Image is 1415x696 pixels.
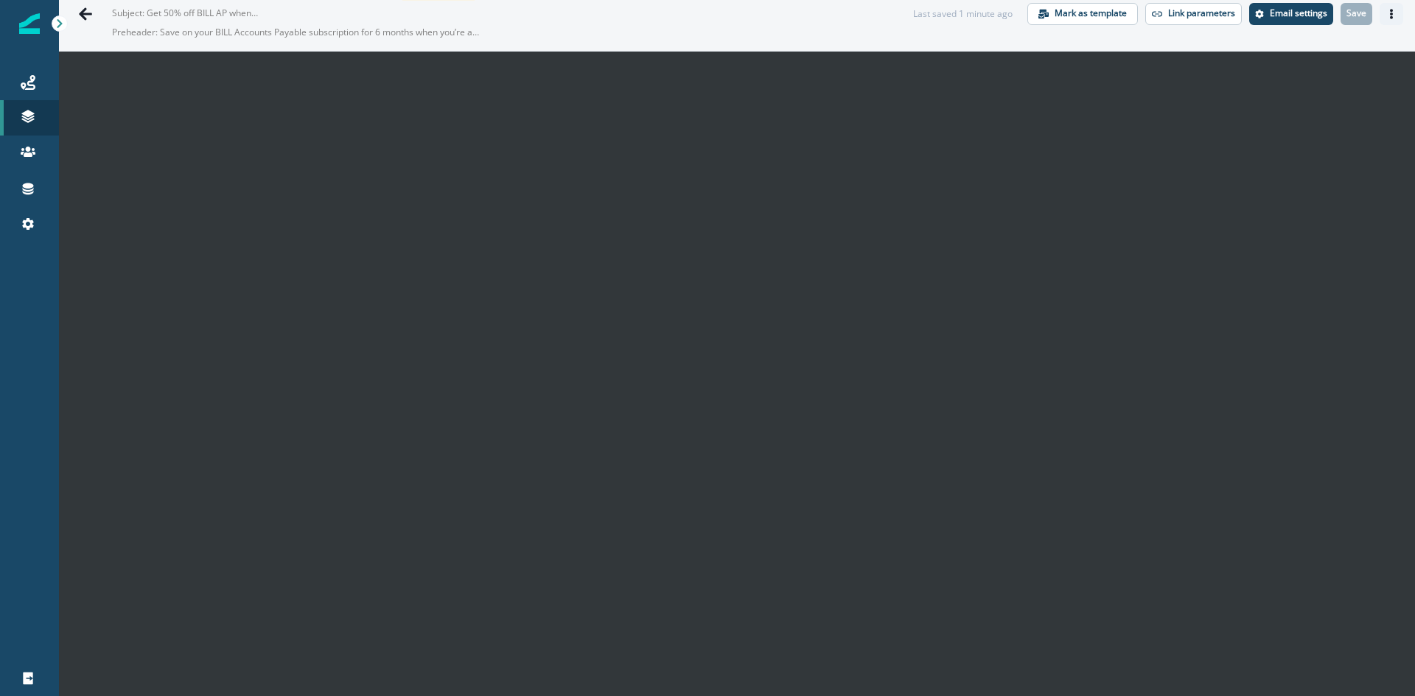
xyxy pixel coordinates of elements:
button: Actions [1380,3,1403,25]
button: Link parameters [1145,3,1242,25]
p: Subject: Get 50% off BILL AP when you automate expense reporting [112,1,259,20]
p: Email settings [1270,8,1327,18]
button: Settings [1249,3,1333,25]
button: Save [1341,3,1372,25]
p: Preheader: Save on your BILL Accounts Payable subscription for 6 months when you’re approved for ... [112,20,481,45]
img: Inflection [19,13,40,34]
p: Link parameters [1168,8,1235,18]
p: Save [1346,8,1366,18]
button: Mark as template [1027,3,1138,25]
p: Mark as template [1055,8,1127,18]
div: Last saved 1 minute ago [913,7,1013,21]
